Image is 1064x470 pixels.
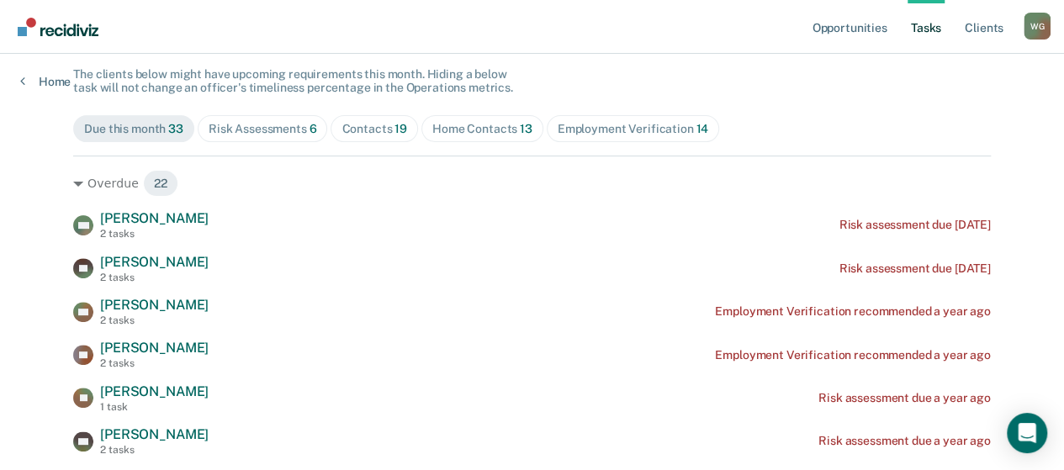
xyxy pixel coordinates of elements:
div: Employment Verification recommended a year ago [715,348,991,362]
div: Employment Verification [558,122,708,136]
span: [PERSON_NAME] [100,383,209,399]
span: 13 [520,122,532,135]
span: [PERSON_NAME] [100,340,209,356]
div: Risk assessment due [DATE] [839,261,990,276]
span: [PERSON_NAME] [100,254,209,270]
span: 19 [394,122,407,135]
div: Contacts [341,122,407,136]
div: 2 tasks [100,228,209,240]
span: [PERSON_NAME] [100,426,209,442]
div: Risk assessment due [DATE] [839,218,990,232]
span: The clients below might have upcoming requirements this month. Hiding a below task will not chang... [73,67,513,95]
div: 2 tasks [100,314,209,326]
div: Due this month [84,122,183,136]
div: Home Contacts [432,122,532,136]
button: Profile dropdown button [1024,13,1051,40]
span: [PERSON_NAME] [100,297,209,313]
span: 33 [168,122,183,135]
div: Risk assessment due a year ago [818,391,991,405]
span: 22 [143,170,178,197]
div: 2 tasks [100,444,209,456]
div: 2 tasks [100,272,209,283]
a: Home [20,74,71,89]
div: Overdue 22 [73,170,991,197]
span: 6 [310,122,317,135]
span: [PERSON_NAME] [100,210,209,226]
span: 14 [696,122,708,135]
div: Risk Assessments [209,122,317,136]
div: Employment Verification recommended a year ago [715,304,991,319]
div: Open Intercom Messenger [1007,413,1047,453]
div: W G [1024,13,1051,40]
div: Risk assessment due a year ago [818,434,991,448]
img: Recidiviz [18,18,98,36]
div: 1 task [100,401,209,413]
div: 2 tasks [100,357,209,369]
